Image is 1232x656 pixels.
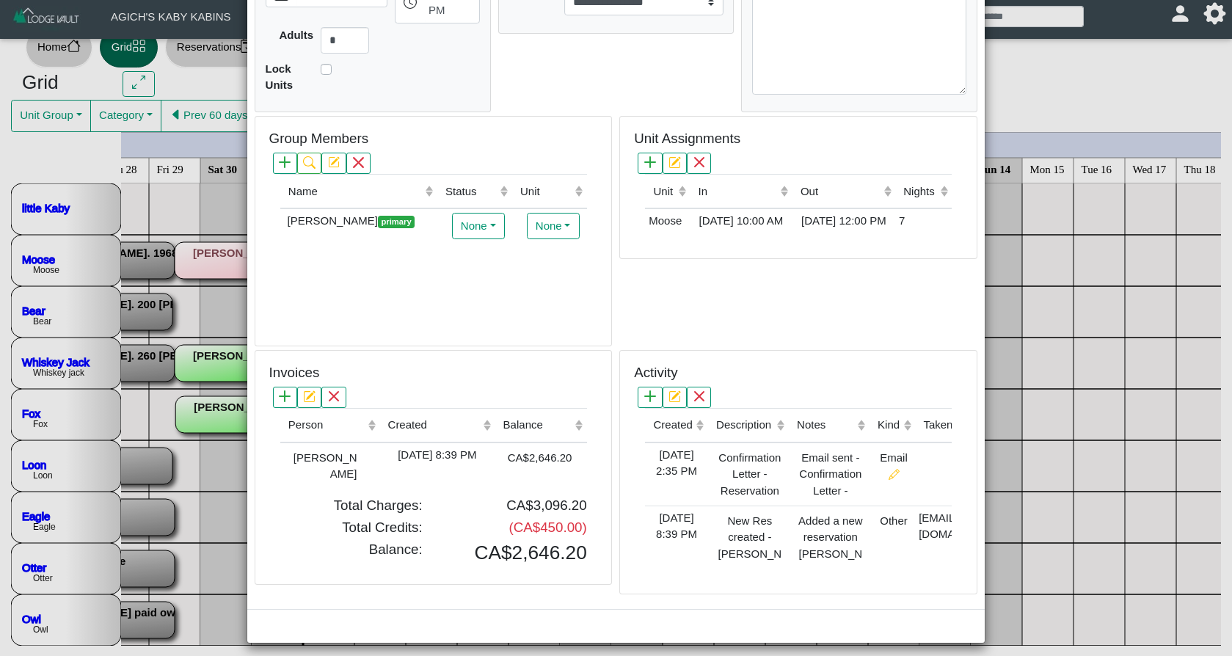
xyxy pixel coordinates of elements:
[792,510,866,565] div: Added a new reservation [PERSON_NAME] arriving [DATE][DATE] for 7 nights
[284,213,434,230] div: [PERSON_NAME]
[634,131,740,147] h5: Unit Assignments
[644,390,656,402] svg: plus
[280,520,423,536] h5: Total Credits:
[668,156,680,168] svg: pencil square
[273,387,297,408] button: plus
[280,542,423,558] h5: Balance:
[269,131,368,147] h5: Group Members
[873,510,911,530] div: Other
[687,387,711,408] button: x
[328,390,340,402] svg: x
[346,153,371,174] button: x
[328,156,340,168] svg: pencil square
[634,365,677,382] h5: Activity
[279,29,313,41] b: Adults
[303,390,315,402] svg: pencil square
[352,156,364,168] svg: x
[297,387,321,408] button: pencil square
[873,447,911,483] div: Email
[498,447,572,467] div: CA$2,646.20
[668,390,680,402] svg: pencil square
[895,208,952,233] td: 7
[280,498,423,514] h5: Total Charges:
[889,469,900,480] svg: pencil
[653,417,692,434] div: Created
[712,510,785,565] div: New Res created - [PERSON_NAME]
[698,183,776,200] div: In
[321,153,346,174] button: pencil square
[284,447,357,483] div: [PERSON_NAME]
[445,183,497,200] div: Status
[903,183,936,200] div: Nights
[303,156,315,168] svg: search
[693,390,705,402] svg: x
[288,183,422,200] div: Name
[687,153,711,174] button: x
[693,213,788,230] div: [DATE] 10:00 AM
[663,387,687,408] button: pencil square
[383,447,491,464] div: [DATE] 8:39 PM
[638,153,662,174] button: plus
[801,183,880,200] div: Out
[445,498,587,514] h5: CA$3,096.20
[297,153,321,174] button: search
[388,417,480,434] div: Created
[445,542,587,565] h3: CA$2,646.20
[923,417,1005,434] div: Taken By
[915,506,1021,569] td: [EMAIL_ADDRESS][DOMAIN_NAME]
[279,156,291,168] svg: plus
[645,208,690,233] td: Moose
[638,387,662,408] button: plus
[269,365,320,382] h5: Invoices
[693,156,705,168] svg: x
[792,447,866,502] div: Email sent - Confirmation Letter - Reservation - Letter sent to guests when they have booked and ...
[712,447,785,502] div: Confirmation Letter - Reservation emailed to guest
[649,447,704,480] div: [DATE] 2:35 PM
[716,417,773,434] div: Description
[878,417,900,434] div: Kind
[445,520,587,536] h5: (CA$450.00)
[653,183,674,200] div: Unit
[797,417,854,434] div: Notes
[452,213,505,239] button: None
[796,213,892,230] div: [DATE] 12:00 PM
[378,216,415,228] span: primary
[527,213,580,239] button: None
[649,510,704,543] div: [DATE] 8:39 PM
[321,387,346,408] button: x
[520,183,572,200] div: Unit
[273,153,297,174] button: plus
[503,417,572,434] div: Balance
[644,156,656,168] svg: plus
[288,417,365,434] div: Person
[266,62,294,92] b: Lock Units
[279,390,291,402] svg: plus
[663,153,687,174] button: pencil square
